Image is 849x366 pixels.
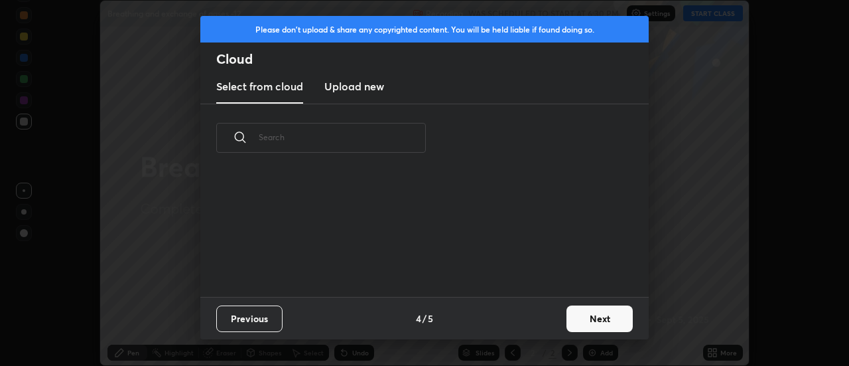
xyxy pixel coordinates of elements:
input: Search [259,109,426,165]
h3: Select from cloud [216,78,303,94]
h2: Cloud [216,50,649,68]
h3: Upload new [324,78,384,94]
h4: 5 [428,312,433,325]
div: Please don't upload & share any copyrighted content. You will be held liable if found doing so. [200,16,649,43]
button: Next [566,306,633,332]
button: Previous [216,306,283,332]
h4: 4 [416,312,421,325]
h4: / [423,312,426,325]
